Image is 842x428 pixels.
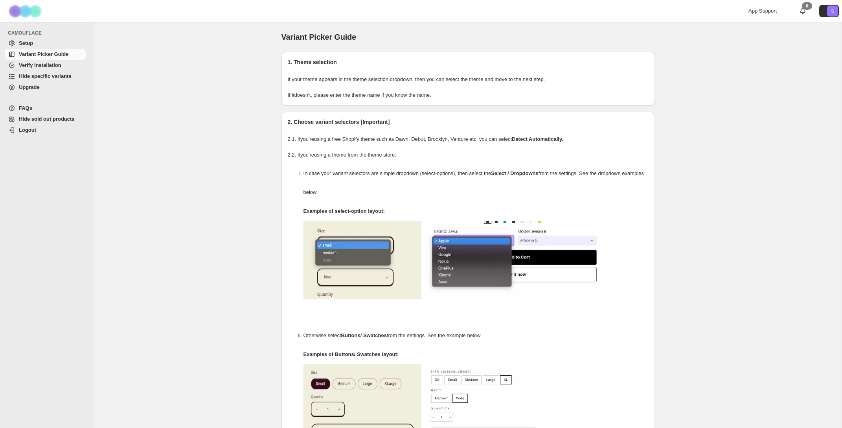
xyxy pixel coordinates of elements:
[5,49,86,60] a: Variant Picker Guide
[19,40,33,46] span: Setup
[831,9,834,13] text: S
[303,326,649,345] p: Otherwise select from the settings. See the example below
[19,105,32,111] span: FAQs
[288,58,649,66] h2: 1. Theme selection
[5,71,86,82] a: Hide specific variants
[19,116,75,122] span: Hide sold out products
[5,82,86,93] a: Upgrade
[6,0,46,22] img: Camouflage
[799,7,807,15] a: 0
[19,127,36,133] span: Logout
[303,221,421,299] img: camouflage-select-options
[288,76,649,83] p: If your theme appears in the theme selection dropdown, then you can select the theme and move to ...
[748,8,777,14] span: App Support
[288,118,649,126] h2: 2. Choose variant selectors [Important]
[5,103,86,114] a: FAQs
[303,208,385,214] strong: Examples of select-option layout:
[19,51,68,57] span: Variant Picker Guide
[303,164,649,202] p: In case your variant selectors are simple dropdown (select-options), then select the from the set...
[491,170,539,176] strong: Select / Dropdowns
[425,221,602,299] img: camouflage-select-options-2
[5,125,86,136] a: Logout
[8,30,89,36] span: CAMOUFLAGE
[303,351,399,357] strong: Examples of Buttons/ Swatches layout:
[288,151,649,159] p: 2.2. If you're using a theme from the theme store:
[19,73,72,79] span: Hide specific variants
[5,60,86,71] a: Verify Installation
[281,33,357,41] span: Variant Picker Guide
[5,38,86,49] a: Setup
[19,84,40,90] span: Upgrade
[288,91,649,99] p: If it doesn't , please enter the theme name if you know the name.
[19,62,61,68] span: Verify Installation
[341,332,387,338] strong: Buttons/ Swatches
[827,6,838,17] span: Avatar with initials S
[512,136,563,142] strong: Detect Automatically.
[819,5,839,17] button: Avatar with initials S
[288,135,649,143] p: 2.1. If you're using a free Shopify theme such as Dawn, Debut, Brooklyn, Venture etc, you can select
[802,2,812,10] div: 0
[5,114,86,125] a: Hide sold out products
